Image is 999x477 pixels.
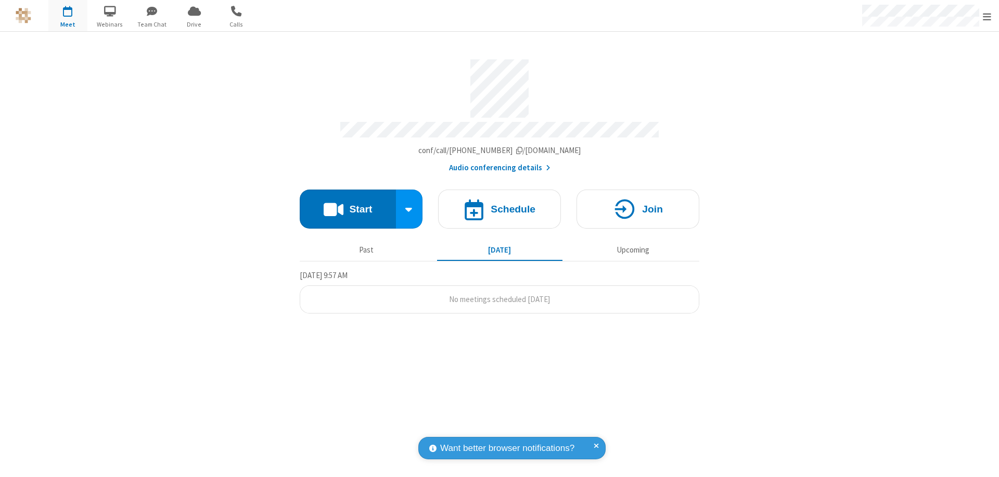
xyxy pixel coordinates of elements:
[449,162,550,174] button: Audio conferencing details
[48,20,87,29] span: Meet
[349,204,372,214] h4: Start
[300,270,348,280] span: [DATE] 9:57 AM
[300,269,699,314] section: Today's Meetings
[16,8,31,23] img: QA Selenium DO NOT DELETE OR CHANGE
[304,240,429,260] button: Past
[973,450,991,470] iframe: Chat
[570,240,696,260] button: Upcoming
[438,190,561,229] button: Schedule
[577,190,699,229] button: Join
[642,204,663,214] h4: Join
[133,20,172,29] span: Team Chat
[418,145,581,157] button: Copy my meeting room linkCopy my meeting room link
[418,145,581,155] span: Copy my meeting room link
[440,442,574,455] span: Want better browser notifications?
[491,204,535,214] h4: Schedule
[437,240,562,260] button: [DATE]
[300,190,396,229] button: Start
[175,20,214,29] span: Drive
[300,52,699,174] section: Account details
[217,20,256,29] span: Calls
[449,294,550,304] span: No meetings scheduled [DATE]
[396,190,423,229] div: Start conference options
[91,20,130,29] span: Webinars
